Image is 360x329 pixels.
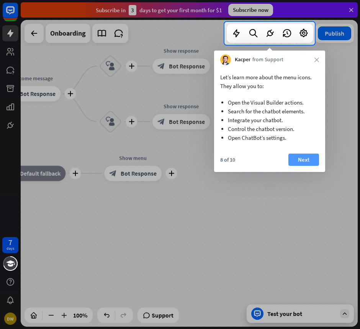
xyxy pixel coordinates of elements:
li: Integrate your chatbot. [228,116,311,124]
div: 8 of 10 [220,156,235,163]
button: Next [288,154,319,166]
p: Let’s learn more about the menu icons. They allow you to: [220,73,319,90]
li: Control the chatbot version. [228,124,311,133]
button: Open LiveChat chat widget [6,3,29,26]
li: Open the Visual Builder actions. [228,98,311,107]
span: Kacper [235,56,250,64]
li: Open ChatBot’s settings. [228,133,311,142]
span: from Support [252,56,283,64]
i: close [314,57,319,62]
li: Search for the chatbot elements. [228,107,311,116]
